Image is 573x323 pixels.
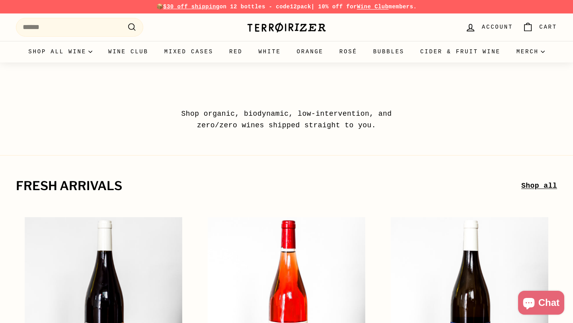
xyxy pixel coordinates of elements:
[290,4,311,10] strong: 12pack
[251,41,289,62] a: White
[289,41,331,62] a: Orange
[516,291,567,317] inbox-online-store-chat: Shopify online store chat
[163,4,220,10] span: $30 off shipping
[365,41,412,62] a: Bubbles
[16,179,521,193] h2: fresh arrivals
[518,16,562,39] a: Cart
[100,41,156,62] a: Wine Club
[412,41,509,62] a: Cider & Fruit Wine
[539,23,557,31] span: Cart
[482,23,513,31] span: Account
[156,41,221,62] a: Mixed Cases
[16,2,557,11] p: 📦 on 12 bottles - code | 10% off for members.
[357,4,389,10] a: Wine Club
[460,16,518,39] a: Account
[521,180,557,192] a: Shop all
[331,41,365,62] a: Rosé
[509,41,553,62] summary: Merch
[221,41,251,62] a: Red
[20,41,100,62] summary: Shop all wine
[163,108,410,131] p: Shop organic, biodynamic, low-intervention, and zero/zero wines shipped straight to you.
